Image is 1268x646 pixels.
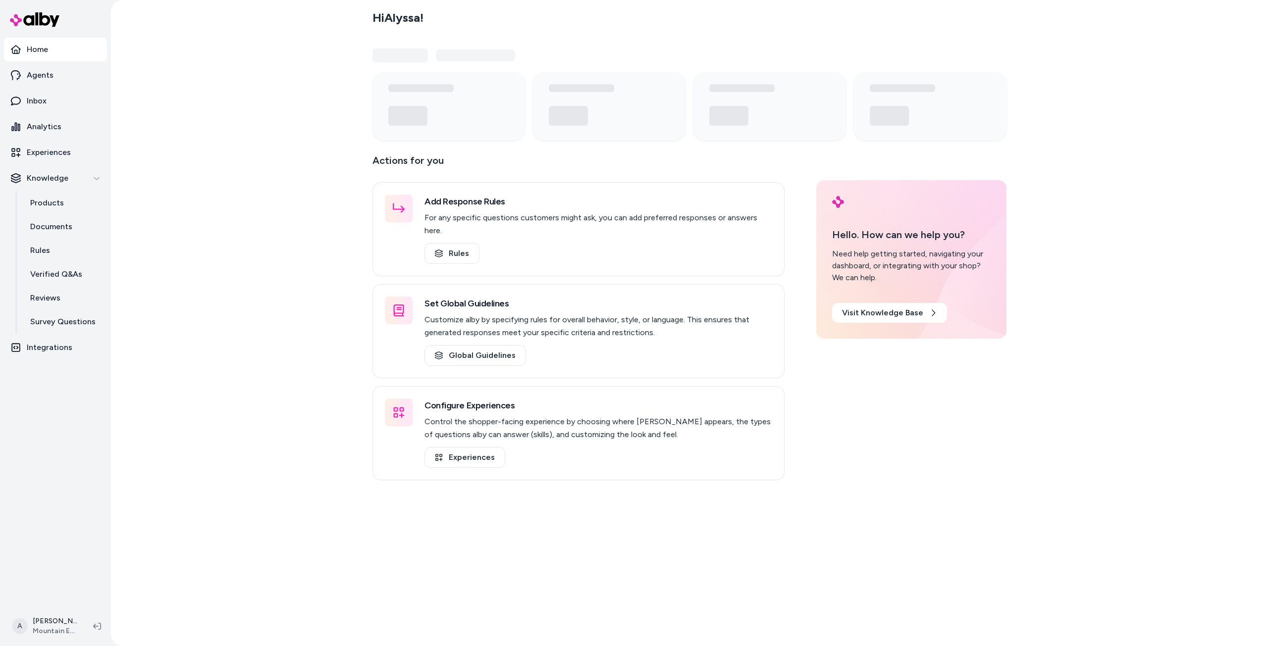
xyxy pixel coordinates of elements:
[20,215,107,239] a: Documents
[424,243,479,264] a: Rules
[30,268,82,280] p: Verified Q&As
[30,316,96,328] p: Survey Questions
[424,398,772,412] h3: Configure Experiences
[424,415,772,441] p: Control the shopper-facing experience by choosing where [PERSON_NAME] appears, the types of quest...
[424,297,772,310] h3: Set Global Guidelines
[30,197,64,209] p: Products
[20,191,107,215] a: Products
[4,336,107,359] a: Integrations
[832,303,947,323] a: Visit Knowledge Base
[12,618,28,634] span: A
[832,196,844,208] img: alby Logo
[33,626,77,636] span: Mountain Equipment Company
[30,221,72,233] p: Documents
[27,147,71,158] p: Experiences
[424,447,505,468] a: Experiences
[832,248,991,284] div: Need help getting started, navigating your dashboard, or integrating with your shop? We can help.
[4,63,107,87] a: Agents
[424,313,772,339] p: Customize alby by specifying rules for overall behavior, style, or language. This ensures that ge...
[27,172,68,184] p: Knowledge
[20,239,107,262] a: Rules
[20,286,107,310] a: Reviews
[4,115,107,139] a: Analytics
[27,121,61,133] p: Analytics
[27,44,48,55] p: Home
[424,195,772,208] h3: Add Response Rules
[6,610,85,642] button: A[PERSON_NAME]Mountain Equipment Company
[832,227,991,242] p: Hello. How can we help you?
[27,342,72,353] p: Integrations
[27,69,53,81] p: Agents
[4,89,107,113] a: Inbox
[20,310,107,334] a: Survey Questions
[372,152,785,176] p: Actions for you
[424,211,772,237] p: For any specific questions customers might ask, you can add preferred responses or answers here.
[4,38,107,61] a: Home
[20,262,107,286] a: Verified Q&As
[4,141,107,164] a: Experiences
[424,345,526,366] a: Global Guidelines
[372,10,423,25] h2: Hi Alyssa !
[30,245,50,256] p: Rules
[30,292,60,304] p: Reviews
[33,616,77,626] p: [PERSON_NAME]
[4,166,107,190] button: Knowledge
[10,12,59,27] img: alby Logo
[27,95,47,107] p: Inbox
